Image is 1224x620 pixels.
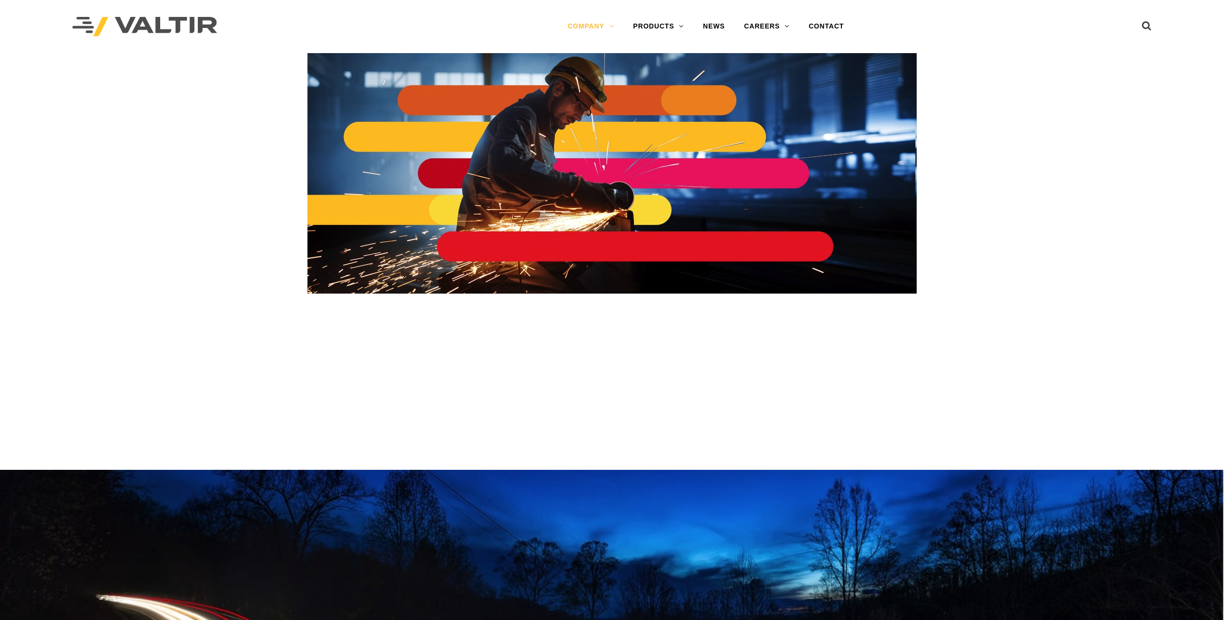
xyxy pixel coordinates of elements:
[799,17,853,36] a: CONTACT
[623,17,693,36] a: PRODUCTS
[734,17,799,36] a: CAREERS
[693,17,734,36] a: NEWS
[72,17,217,37] img: Valtir
[558,17,623,36] a: COMPANY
